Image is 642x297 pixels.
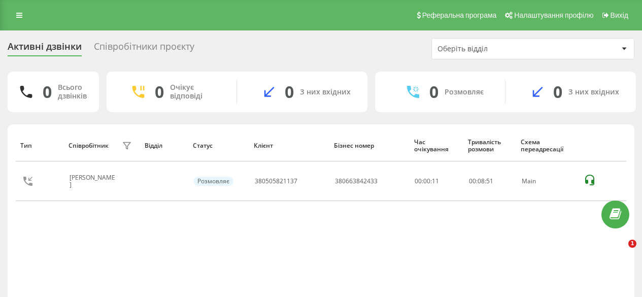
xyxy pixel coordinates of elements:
div: 00:00:11 [415,178,458,185]
div: : : [469,178,493,185]
div: Розмовляє [193,177,233,186]
div: 380663842433 [335,178,378,185]
span: 00 [469,177,476,185]
div: Тип [20,142,59,149]
iframe: Intercom live chat [607,240,632,264]
div: Час очікування [414,139,459,153]
div: [PERSON_NAME] [70,174,120,189]
span: 08 [478,177,485,185]
div: Всього дзвінків [58,83,87,101]
div: 380505821137 [255,178,297,185]
div: 0 [43,82,52,102]
div: Бізнес номер [334,142,404,149]
div: Клієнт [254,142,324,149]
div: Схема переадресації [521,139,573,153]
span: Налаштування профілю [514,11,593,19]
div: Активні дзвінки [8,41,82,57]
div: Співробітник [69,142,109,149]
span: 51 [486,177,493,185]
div: 0 [285,82,294,102]
span: 1 [628,240,636,248]
div: 0 [429,82,438,102]
div: Статус [193,142,245,149]
div: 0 [155,82,164,102]
div: Розмовляє [445,88,484,96]
div: Очікує відповіді [170,83,221,101]
div: З них вхідних [568,88,619,96]
div: Співробітники проєкту [94,41,194,57]
div: Main [522,178,573,185]
span: Реферальна програма [422,11,497,19]
div: Тривалість розмови [468,139,511,153]
div: Оберіть відділ [437,45,559,53]
div: Відділ [145,142,183,149]
div: З них вхідних [300,88,351,96]
span: Вихід [611,11,628,19]
div: 0 [553,82,562,102]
